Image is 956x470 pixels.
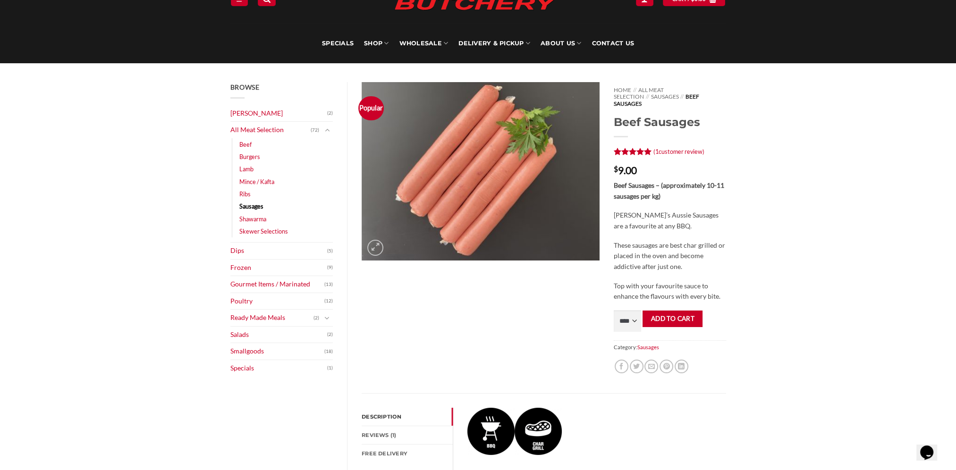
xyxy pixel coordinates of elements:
span: (5) [327,244,333,258]
span: $ [614,165,618,173]
span: (18) [324,344,333,359]
a: About Us [541,24,581,63]
a: FREE Delivery [362,445,453,462]
bdi: 9.00 [614,164,637,176]
img: Beef Sausages [362,82,600,261]
span: Rated out of 5 based on customer rating [614,148,652,159]
a: Sausages [637,344,659,350]
a: Delivery & Pickup [458,24,530,63]
a: Specials [230,360,328,377]
span: 1 [655,148,659,155]
span: (72) [311,123,319,137]
button: Add to cart [643,311,702,327]
a: Skewer Selections [239,225,288,237]
a: Gourmet Items / Marinated [230,276,325,293]
p: Top with your favourite sauce to enhance the flavours with every bite. [614,281,726,302]
img: Beef Sausages [467,408,515,455]
a: Lamb [239,163,254,175]
div: Rated 5 out of 5 [614,148,652,157]
a: Description [362,408,453,426]
a: Burgers [239,151,260,163]
a: All Meat Selection [614,86,663,100]
a: Wholesale [399,24,448,63]
a: (1customer review) [653,148,704,155]
a: Sausages [239,200,263,212]
span: 1 [614,148,618,159]
a: Share on Facebook [615,360,628,373]
a: Ribs [239,188,251,200]
a: Reviews (1) [362,426,453,444]
a: Zoom [367,240,383,256]
span: (9) [327,260,333,275]
a: Beef [239,138,252,151]
a: Specials [322,24,354,63]
a: Share on Twitter [630,360,643,373]
span: Category: [614,340,726,354]
span: (2) [327,327,333,342]
span: (13) [324,277,333,292]
a: SHOP [364,24,389,63]
a: Frozen [230,260,328,276]
span: // [633,86,636,93]
a: Poultry [230,293,325,310]
span: Browse [230,83,260,91]
span: (2) [327,106,333,120]
a: Sausages [651,93,678,100]
iframe: chat widget [916,432,947,461]
span: Beef Sausages [614,93,699,107]
a: [PERSON_NAME] [230,105,328,122]
a: Shawarma [239,213,266,225]
p: [PERSON_NAME]’s Aussie Sausages are a favourite at any BBQ. [614,210,726,231]
a: Pin on Pinterest [660,360,673,373]
button: Toggle [321,313,333,323]
span: (12) [324,294,333,308]
strong: Beef Sausages – (approximately 10-11 sausages per kg) [614,181,724,200]
a: Salads [230,327,328,343]
h1: Beef Sausages [614,115,726,129]
button: Toggle [321,125,333,135]
a: Share on LinkedIn [675,360,688,373]
a: Smallgoods [230,343,325,360]
a: Home [614,86,631,93]
a: Dips [230,243,328,259]
a: Mince / Kafta [239,176,274,188]
a: Email to a Friend [644,360,658,373]
span: (2) [313,311,319,325]
span: // [680,93,684,100]
p: These sausages are best char grilled or placed in the oven and become addictive after just one. [614,240,726,272]
span: // [646,93,649,100]
a: Ready Made Meals [230,310,314,326]
a: All Meat Selection [230,122,311,138]
img: Beef Sausages [515,408,562,455]
a: Contact Us [592,24,634,63]
span: (1) [327,361,333,375]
